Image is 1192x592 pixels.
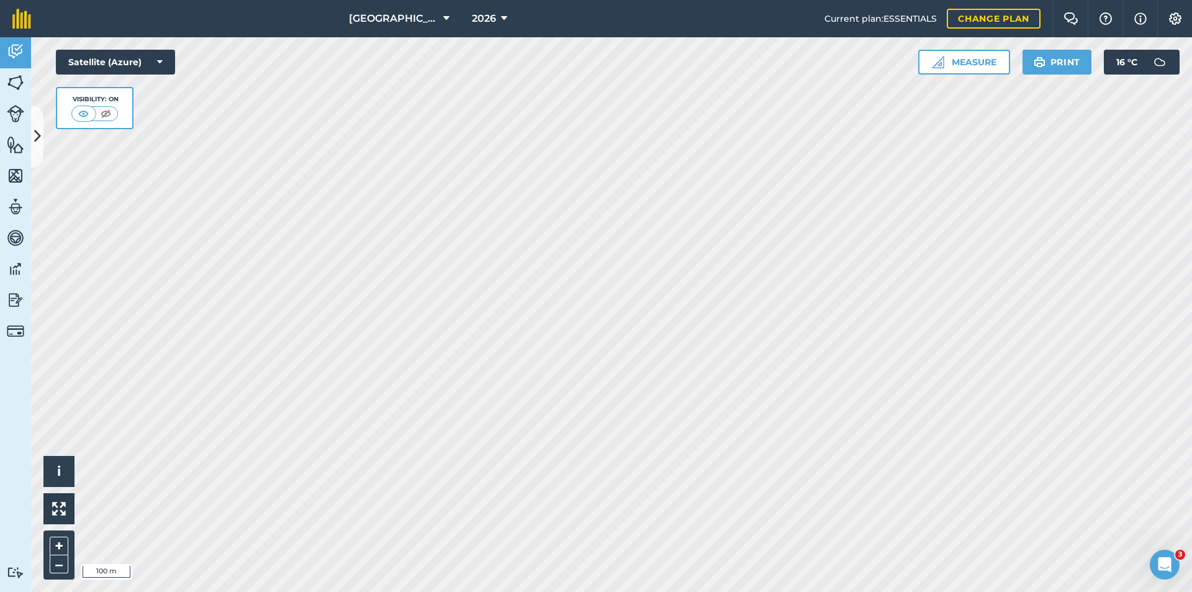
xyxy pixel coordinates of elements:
img: svg+xml;base64,PD94bWwgdmVyc2lvbj0iMS4wIiBlbmNvZGluZz0idXRmLTgiPz4KPCEtLSBHZW5lcmF0b3I6IEFkb2JlIE... [7,567,24,578]
span: Current plan : ESSENTIALS [824,12,937,25]
button: 16 °C [1104,50,1180,75]
img: svg+xml;base64,PD94bWwgdmVyc2lvbj0iMS4wIiBlbmNvZGluZz0idXRmLTgiPz4KPCEtLSBHZW5lcmF0b3I6IEFkb2JlIE... [1147,50,1172,75]
button: – [50,555,68,573]
img: A cog icon [1168,12,1183,25]
img: svg+xml;base64,PD94bWwgdmVyc2lvbj0iMS4wIiBlbmNvZGluZz0idXRmLTgiPz4KPCEtLSBHZW5lcmF0b3I6IEFkb2JlIE... [7,198,24,216]
button: + [50,537,68,555]
button: Print [1023,50,1092,75]
img: A question mark icon [1098,12,1113,25]
img: svg+xml;base64,PD94bWwgdmVyc2lvbj0iMS4wIiBlbmNvZGluZz0idXRmLTgiPz4KPCEtLSBHZW5lcmF0b3I6IEFkb2JlIE... [7,229,24,247]
img: Four arrows, one pointing top left, one top right, one bottom right and the last bottom left [52,502,66,516]
img: Two speech bubbles overlapping with the left bubble in the forefront [1063,12,1078,25]
img: svg+xml;base64,PD94bWwgdmVyc2lvbj0iMS4wIiBlbmNvZGluZz0idXRmLTgiPz4KPCEtLSBHZW5lcmF0b3I6IEFkb2JlIE... [7,260,24,278]
button: Satellite (Azure) [56,50,175,75]
span: 16 ° C [1116,50,1137,75]
button: Measure [918,50,1010,75]
a: Change plan [947,9,1041,29]
img: svg+xml;base64,PHN2ZyB4bWxucz0iaHR0cDovL3d3dy53My5vcmcvMjAwMC9zdmciIHdpZHRoPSI1MCIgaGVpZ2h0PSI0MC... [98,107,114,120]
span: 2026 [472,11,496,26]
img: svg+xml;base64,PHN2ZyB4bWxucz0iaHR0cDovL3d3dy53My5vcmcvMjAwMC9zdmciIHdpZHRoPSI1MCIgaGVpZ2h0PSI0MC... [76,107,91,120]
img: svg+xml;base64,PHN2ZyB4bWxucz0iaHR0cDovL3d3dy53My5vcmcvMjAwMC9zdmciIHdpZHRoPSIxOSIgaGVpZ2h0PSIyNC... [1034,55,1045,70]
iframe: Intercom live chat [1150,550,1180,580]
span: 3 [1175,550,1185,560]
img: svg+xml;base64,PHN2ZyB4bWxucz0iaHR0cDovL3d3dy53My5vcmcvMjAwMC9zdmciIHdpZHRoPSI1NiIgaGVpZ2h0PSI2MC... [7,73,24,92]
img: svg+xml;base64,PD94bWwgdmVyc2lvbj0iMS4wIiBlbmNvZGluZz0idXRmLTgiPz4KPCEtLSBHZW5lcmF0b3I6IEFkb2JlIE... [7,322,24,340]
img: svg+xml;base64,PD94bWwgdmVyc2lvbj0iMS4wIiBlbmNvZGluZz0idXRmLTgiPz4KPCEtLSBHZW5lcmF0b3I6IEFkb2JlIE... [7,105,24,122]
span: [GEOGRAPHIC_DATA] [349,11,438,26]
img: svg+xml;base64,PHN2ZyB4bWxucz0iaHR0cDovL3d3dy53My5vcmcvMjAwMC9zdmciIHdpZHRoPSI1NiIgaGVpZ2h0PSI2MC... [7,166,24,185]
img: Ruler icon [932,56,944,68]
img: svg+xml;base64,PHN2ZyB4bWxucz0iaHR0cDovL3d3dy53My5vcmcvMjAwMC9zdmciIHdpZHRoPSI1NiIgaGVpZ2h0PSI2MC... [7,135,24,154]
span: i [57,463,61,479]
div: Visibility: On [71,94,119,104]
img: svg+xml;base64,PHN2ZyB4bWxucz0iaHR0cDovL3d3dy53My5vcmcvMjAwMC9zdmciIHdpZHRoPSIxNyIgaGVpZ2h0PSIxNy... [1134,11,1147,26]
img: fieldmargin Logo [12,9,31,29]
button: i [43,456,74,487]
img: svg+xml;base64,PD94bWwgdmVyc2lvbj0iMS4wIiBlbmNvZGluZz0idXRmLTgiPz4KPCEtLSBHZW5lcmF0b3I6IEFkb2JlIE... [7,291,24,309]
img: svg+xml;base64,PD94bWwgdmVyc2lvbj0iMS4wIiBlbmNvZGluZz0idXRmLTgiPz4KPCEtLSBHZW5lcmF0b3I6IEFkb2JlIE... [7,42,24,61]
